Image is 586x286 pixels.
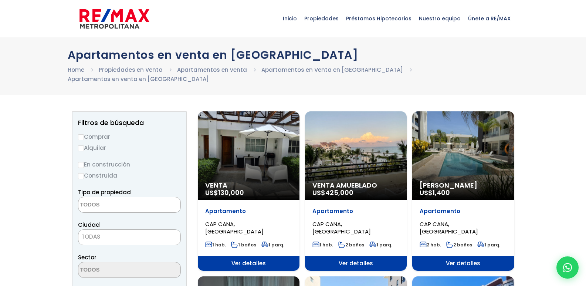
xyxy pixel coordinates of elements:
a: Apartamentos en Venta en [GEOGRAPHIC_DATA] [261,66,403,74]
a: Venta Amueblado US$425,000 Apartamento CAP CANA, [GEOGRAPHIC_DATA] 1 hab. 2 baños 1 parq. Ver det... [305,111,407,271]
a: Venta US$130,000 Apartamento CAP CANA, [GEOGRAPHIC_DATA] 1 hab. 1 baños 1 parq. Ver detalles [198,111,299,271]
span: 2 baños [446,242,472,248]
span: Nuestro equipo [415,7,464,30]
span: Venta Amueblado [312,182,399,189]
input: Alquilar [78,145,84,151]
span: US$ [420,188,450,197]
label: Alquilar [78,143,181,152]
span: Venta [205,182,292,189]
span: CAP CANA, [GEOGRAPHIC_DATA] [205,220,264,235]
span: 130,000 [218,188,244,197]
a: [PERSON_NAME] US$1,400 Apartamento CAP CANA, [GEOGRAPHIC_DATA] 2 hab. 2 baños 1 parq. Ver detalles [412,111,514,271]
span: TODAS [78,232,180,242]
span: 1 parq. [261,242,284,248]
span: 1 baños [231,242,256,248]
span: 1 hab. [312,242,333,248]
span: [PERSON_NAME] [420,182,507,189]
span: 425,000 [325,188,353,197]
p: Apartamento [312,208,399,215]
span: Inicio [279,7,301,30]
li: Apartamentos en venta en [GEOGRAPHIC_DATA] [68,74,209,84]
h2: Filtros de búsqueda [78,119,181,127]
span: CAP CANA, [GEOGRAPHIC_DATA] [420,220,478,235]
span: Propiedades [301,7,342,30]
label: Comprar [78,132,181,141]
h1: Apartamentos en venta en [GEOGRAPHIC_DATA] [68,48,519,61]
span: TODAS [81,233,100,240]
span: CAP CANA, [GEOGRAPHIC_DATA] [312,220,371,235]
input: Comprar [78,134,84,140]
a: Propiedades en Venta [99,66,163,74]
label: Construida [78,171,181,180]
span: TODAS [78,229,181,245]
span: Ver detalles [305,256,407,271]
textarea: Search [78,197,150,213]
input: Construida [78,173,84,179]
span: Sector [78,253,96,261]
a: Apartamentos en venta [177,66,247,74]
span: 1,400 [433,188,450,197]
span: Préstamos Hipotecarios [342,7,415,30]
span: US$ [205,188,244,197]
textarea: Search [78,262,150,278]
p: Apartamento [420,208,507,215]
input: En construcción [78,162,84,168]
span: 1 parq. [477,242,500,248]
span: 2 hab. [420,242,441,248]
a: Home [68,66,84,74]
span: Únete a RE/MAX [464,7,514,30]
span: Ver detalles [198,256,299,271]
label: En construcción [78,160,181,169]
img: remax-metropolitana-logo [79,8,149,30]
span: 1 hab. [205,242,226,248]
span: Ciudad [78,221,100,229]
p: Apartamento [205,208,292,215]
span: 1 parq. [369,242,392,248]
span: Ver detalles [412,256,514,271]
span: US$ [312,188,353,197]
span: 2 baños [338,242,364,248]
span: Tipo de propiedad [78,188,131,196]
